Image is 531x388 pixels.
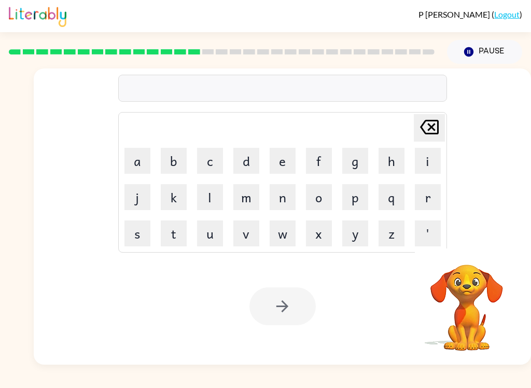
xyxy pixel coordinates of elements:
video: Your browser must support playing .mp4 files to use Literably. Please try using another browser. [415,248,519,352]
button: r [415,184,441,210]
button: n [270,184,296,210]
button: b [161,148,187,174]
button: w [270,220,296,246]
button: i [415,148,441,174]
button: l [197,184,223,210]
button: a [124,148,150,174]
button: f [306,148,332,174]
button: c [197,148,223,174]
button: d [233,148,259,174]
button: ' [415,220,441,246]
button: e [270,148,296,174]
button: u [197,220,223,246]
button: m [233,184,259,210]
button: j [124,184,150,210]
div: ( ) [418,9,522,19]
button: s [124,220,150,246]
button: t [161,220,187,246]
button: v [233,220,259,246]
button: g [342,148,368,174]
button: y [342,220,368,246]
img: Literably [9,4,66,27]
button: h [379,148,404,174]
button: Pause [447,40,522,64]
button: k [161,184,187,210]
button: z [379,220,404,246]
a: Logout [494,9,520,19]
button: p [342,184,368,210]
button: o [306,184,332,210]
button: q [379,184,404,210]
span: P [PERSON_NAME] [418,9,492,19]
button: x [306,220,332,246]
